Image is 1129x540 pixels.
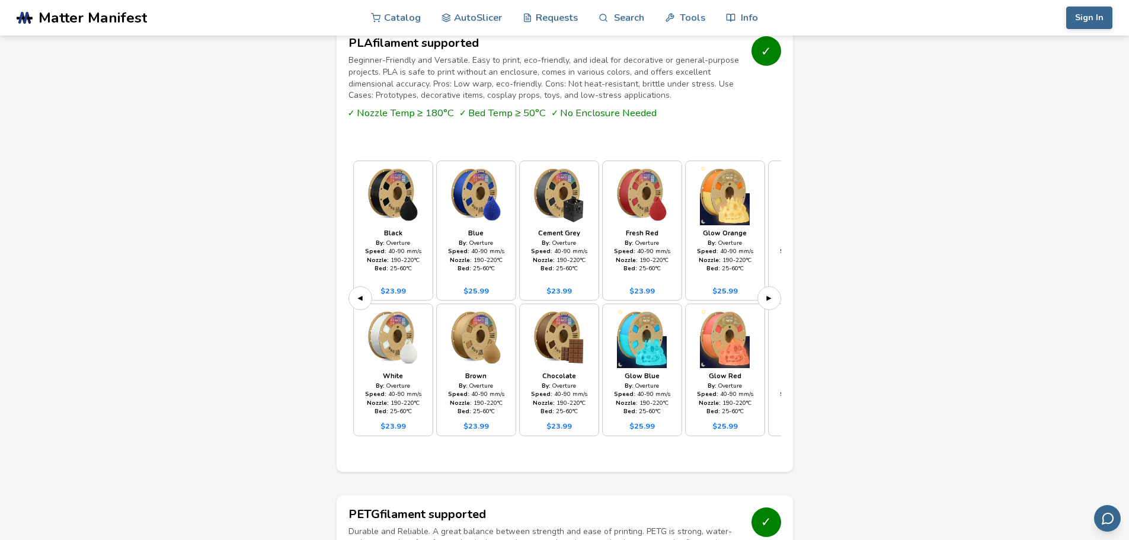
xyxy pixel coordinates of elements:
div: Overture [625,239,659,246]
button: ▶ [757,286,781,310]
a: BlueBy: OvertureSpeed: 40-90 mm/sNozzle: 190-220°CBed: 25-60°C$25.99 [436,161,516,301]
strong: Speed: [531,390,552,398]
strong: By: [542,382,551,389]
div: 190 - 220 °C [533,257,586,263]
img: PLA - Chocolate [524,309,594,368]
div: 40 - 90 mm/s [531,391,587,397]
strong: Nozzle: [450,256,472,264]
div: 25 - 60 °C [706,408,744,414]
strong: Speed: [697,247,718,255]
div: Overture [708,239,742,246]
img: PLA - Blue [442,166,511,225]
strong: Speed: [697,390,718,398]
div: 40 - 90 mm/s [448,248,504,254]
button: Send feedback via email [1094,505,1121,532]
div: Overture [376,382,410,389]
div: 40 - 90 mm/s [697,391,753,397]
div: 25 - 60 °C [623,408,661,414]
div: Overture [625,382,659,389]
div: 25 - 60 °C [623,265,661,271]
img: PLA - Glow Yellow [773,166,843,225]
strong: Nozzle: [450,399,472,407]
a: Glow RedBy: OvertureSpeed: 40-90 mm/sNozzle: 190-220°CBed: 25-60°C$25.99 [685,303,765,436]
div: ✓ [751,36,781,66]
div: Fresh Red [626,230,658,238]
img: PLA - Fresh Red [607,166,677,225]
img: PLA - Brown [442,309,511,368]
div: 40 - 90 mm/s [780,391,836,397]
strong: Bed: [540,264,554,272]
span: Matter Manifest [39,9,147,26]
strong: Nozzle: [367,256,389,264]
div: $ 25.99 [712,287,738,295]
strong: Speed: [614,247,635,255]
strong: Nozzle: [533,399,555,407]
a: Cement GreyBy: OvertureSpeed: 40-90 mm/sNozzle: 190-220°CBed: 25-60°C$23.99 [519,161,599,301]
strong: Bed: [458,407,471,415]
strong: Speed: [365,247,386,255]
strong: Bed: [458,264,471,272]
div: White [383,373,403,381]
a: Fresh RedBy: OvertureSpeed: 40-90 mm/sNozzle: 190-220°CBed: 25-60°C$23.99 [602,161,682,301]
div: $ 23.99 [463,422,489,430]
strong: Bed: [540,407,554,415]
div: Overture [459,239,493,246]
strong: Nozzle: [616,256,638,264]
strong: Bed: [375,264,388,272]
a: BrownBy: OvertureSpeed: 40-90 mm/sNozzle: 190-220°CBed: 25-60°C$23.99 [436,303,516,436]
strong: By: [708,382,717,389]
div: Blue [468,230,484,238]
strong: By: [542,239,551,247]
strong: Speed: [531,247,552,255]
a: Glow OrangeBy: OvertureSpeed: 40-90 mm/sNozzle: 190-220°CBed: 25-60°C$25.99 [685,161,765,301]
strong: Bed: [623,264,637,272]
strong: Speed: [365,390,386,398]
strong: Bed: [623,407,637,415]
img: PLA - Glow Orange [690,166,760,225]
div: Overture [542,239,576,246]
div: 25 - 60 °C [458,408,495,414]
div: Overture [459,382,493,389]
div: Overture [708,382,742,389]
img: PLA - Gray Blue [773,309,843,368]
div: Chocolate [542,373,576,381]
div: $ 23.99 [629,287,655,295]
div: 40 - 90 mm/s [365,248,421,254]
strong: By: [459,382,468,389]
div: ✓ [751,507,781,537]
div: 40 - 90 mm/s [365,391,421,397]
strong: Nozzle: [699,256,721,264]
strong: Speed: [780,247,801,255]
div: $ 25.99 [463,287,489,295]
strong: By: [376,239,385,247]
strong: Nozzle: [367,399,389,407]
div: 190 - 220 °C [367,400,420,406]
strong: Nozzle: [699,399,721,407]
img: PLA - Glow Red [690,309,760,368]
div: $ 23.99 [546,422,572,430]
strong: Nozzle: [533,256,555,264]
a: Glow BlueBy: OvertureSpeed: 40-90 mm/sNozzle: 190-220°CBed: 25-60°C$25.99 [602,303,682,436]
p: Beginner-Friendly and Versatile. Easy to print, eco-friendly, and ideal for decorative or general... [348,55,743,101]
button: Sign In [1066,7,1112,29]
div: $ 23.99 [380,287,406,295]
a: Gray BlueBy: OvertureSpeed: 40-90 mm/sNozzle: 190-220°CBed: 25-60°C$19.99 [768,303,848,436]
a: BlackBy: OvertureSpeed: 40-90 mm/sNozzle: 190-220°CBed: 25-60°C$23.99 [353,161,433,301]
strong: By: [625,239,634,247]
div: 40 - 90 mm/s [697,248,753,254]
strong: By: [459,239,468,247]
div: Glow Orange [703,230,747,238]
div: $ 25.99 [629,422,655,430]
div: 25 - 60 °C [540,408,578,414]
div: 40 - 90 mm/s [614,248,670,254]
div: 40 - 90 mm/s [614,391,670,397]
img: PLA - Black [359,166,428,225]
div: Black [384,230,402,238]
div: 190 - 220 °C [616,257,669,263]
div: 190 - 220 °C [450,400,503,406]
span: ✓ Nozzle Temp ≥ 180°C [348,107,454,119]
div: 25 - 60 °C [706,265,744,271]
div: 190 - 220 °C [616,400,669,406]
strong: Nozzle: [616,399,638,407]
strong: By: [708,239,717,247]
